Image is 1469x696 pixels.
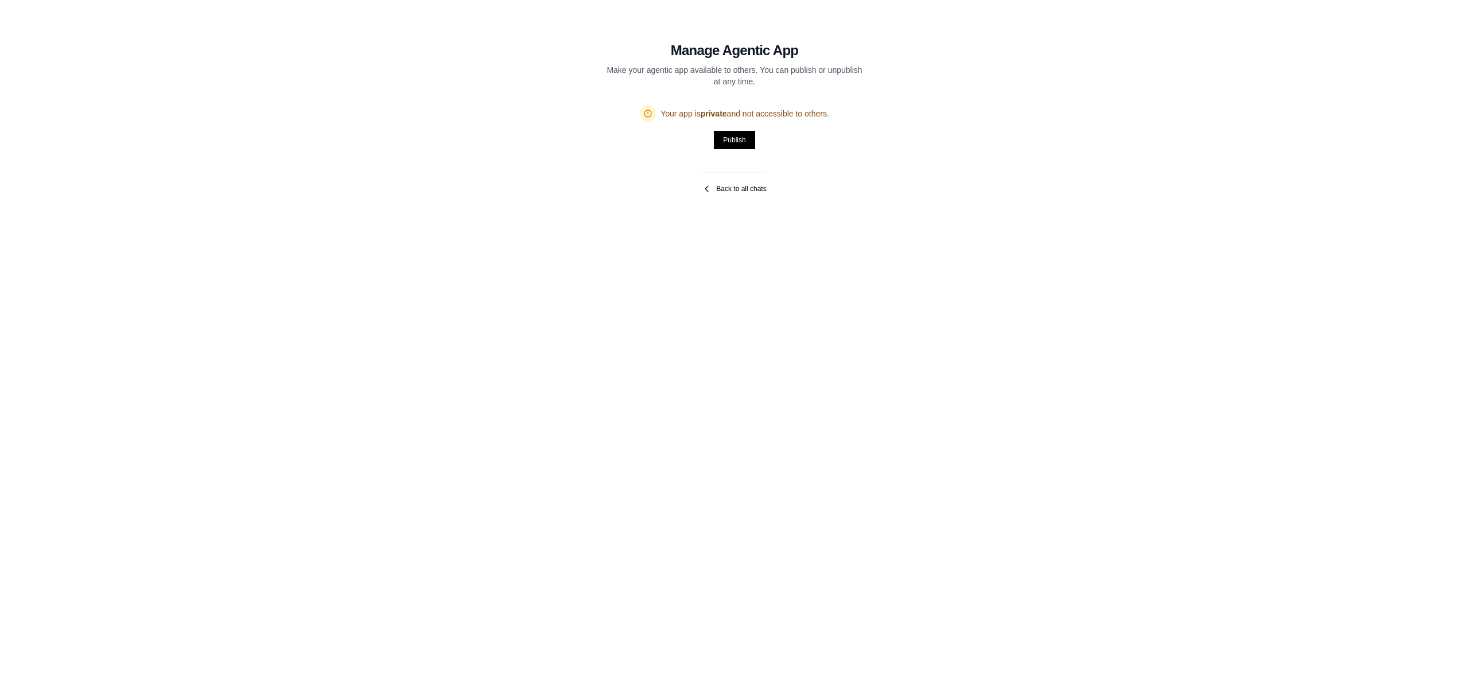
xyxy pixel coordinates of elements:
[660,108,829,119] span: Your app is and not accessible to others.
[702,184,766,193] a: Back to all chats
[606,64,863,87] p: Make your agentic app available to others. You can publish or unpublish at any time.
[671,41,799,60] h1: Manage Agentic App
[714,131,755,149] button: Publish
[701,109,727,118] span: private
